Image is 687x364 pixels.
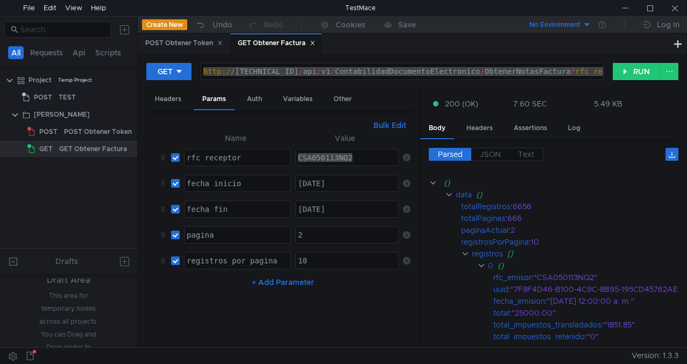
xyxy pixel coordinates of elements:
[29,72,52,88] div: Project
[493,319,601,331] div: total_impuestos_transladados
[493,331,585,342] div: total_impuestos_retenido
[34,89,52,105] span: POST
[27,46,66,59] button: Requests
[64,124,132,140] div: POST Obtener Token
[511,283,684,295] div: "7F8F4D46-B100-4C9C-8B95-195CD45762AE"
[493,307,509,319] div: total
[69,46,89,59] button: Api
[274,89,321,109] div: Variables
[493,283,508,295] div: uuid
[291,132,399,145] th: Value
[511,224,685,236] div: 2
[456,189,472,201] div: data
[398,21,416,28] div: Save
[488,260,493,272] div: 0
[247,276,318,289] button: + Add Parameter
[8,46,24,59] button: All
[240,17,291,33] button: Redo
[39,124,58,140] span: POST
[516,16,591,33] button: No Environment
[505,118,556,138] div: Assertions
[513,201,685,212] div: 6656
[444,177,682,189] div: {}
[513,99,547,109] div: 7.60 SEC
[369,119,410,132] button: Bulk Edit
[547,295,686,307] div: "[DATE] 12:00:00 a. m."
[458,118,501,138] div: Headers
[438,149,463,159] span: Parsed
[158,66,173,77] div: GET
[657,18,679,31] div: Log In
[146,63,192,80] button: GET
[476,189,683,201] div: {}
[420,118,454,139] div: Body
[142,19,187,30] button: Create New
[559,118,589,138] div: Log
[39,141,53,157] span: GET
[187,17,240,33] button: Undo
[55,255,78,268] div: Drafts
[146,89,190,109] div: Headers
[194,89,235,110] div: Params
[92,46,124,59] button: Scripts
[493,295,545,307] div: fecha_emision
[461,236,529,248] div: registrosPorPagina
[507,248,684,260] div: []
[180,132,291,145] th: Name
[264,18,283,31] div: Redo
[461,224,508,236] div: paginaActual
[480,149,501,159] span: JSON
[325,89,360,109] div: Other
[512,307,684,319] div: "25000.00"
[20,24,105,35] input: Search...
[632,348,678,363] span: Version: 1.3.3
[493,272,532,283] div: rfc_emisor
[59,141,127,157] div: GET Obtener Factura
[238,89,271,109] div: Auth
[613,63,661,80] button: RUN
[529,20,580,30] div: No Environment
[594,99,622,109] div: 5.49 KB
[531,236,686,248] div: 10
[534,272,685,283] div: "CSA050113NQ2"
[461,212,505,224] div: totalPaginas
[59,89,76,105] div: TEST
[472,248,503,260] div: registros
[445,98,478,110] span: 200 (OK)
[518,149,534,159] span: Text
[498,260,683,272] div: {}
[238,38,315,49] div: GET Obtener Factura
[58,72,92,88] div: Temp Project
[213,18,232,31] div: Undo
[336,18,365,31] div: Cookies
[507,212,685,224] div: 666
[34,106,90,123] div: [PERSON_NAME]
[145,38,223,49] div: POST Obtener Token
[461,201,511,212] div: totalRegistros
